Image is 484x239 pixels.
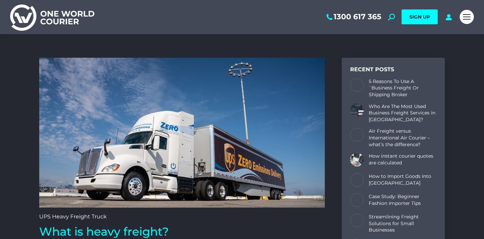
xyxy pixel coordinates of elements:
a: SIGN UP [402,9,438,24]
a: Post image [350,128,364,141]
a: Post image [350,193,364,207]
a: Case Study: Beginner Fashion Importer Tips [369,193,436,207]
a: Post image [350,78,364,92]
h1: What is heavy freight? [39,224,325,239]
a: 5 Reasons To Use A `Business Freight Or Shipping Broker [369,78,436,98]
img: heavy freight truck semi-trailer [39,58,325,208]
a: Post image [350,214,364,227]
a: How to Import Goods Into [GEOGRAPHIC_DATA] [369,173,436,186]
a: Air Freight versus International Air Courier – what’s the difference? [369,128,436,148]
a: 1300 617 365 [325,12,381,21]
a: Streamlining Freight Solutions for Small Businesses [369,214,436,234]
a: How instant courier quotes are calculated [369,153,436,166]
a: Who Are The Most Used Business Freight Services in [GEOGRAPHIC_DATA]? [369,103,436,123]
p: UPS Heavy Freight Truck [39,213,325,220]
a: Mobile menu icon [460,10,474,24]
img: One World Courier [10,3,94,31]
div: Recent Posts [350,66,436,73]
a: Post image [350,103,364,116]
a: Post image [350,153,364,166]
span: SIGN UP [409,14,430,20]
a: Post image [350,173,364,187]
